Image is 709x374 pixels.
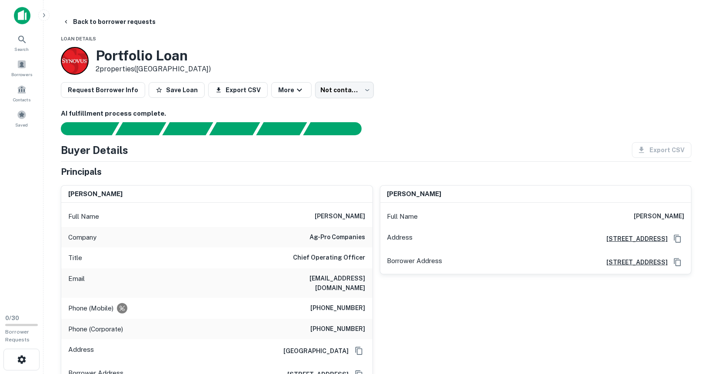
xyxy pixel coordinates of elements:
h5: Principals [61,165,102,178]
p: Title [68,253,82,263]
span: Borrowers [11,71,32,78]
button: Copy Address [671,256,684,269]
span: Search [15,46,29,53]
a: [STREET_ADDRESS] [599,234,668,244]
h6: [PERSON_NAME] [387,189,442,199]
button: Copy Address [671,232,684,245]
p: Address [387,232,413,245]
div: Sending borrower request to AI... [50,122,116,135]
a: [STREET_ADDRESS] [599,257,668,267]
img: capitalize-icon.png [14,7,30,24]
button: Request Borrower Info [61,82,145,98]
p: Phone (Corporate) [68,324,123,334]
button: Save Loan [149,82,205,98]
h3: Portfolio Loan [96,47,211,64]
button: More [271,82,312,98]
h6: [PERSON_NAME] [315,211,366,222]
button: Export CSV [208,82,268,98]
span: Contacts [13,96,30,103]
div: Principals found, still searching for contact information. This may take time... [256,122,307,135]
span: 0 / 30 [5,315,19,321]
div: Not contacted [315,82,374,98]
a: Search [3,31,41,54]
h6: [PHONE_NUMBER] [311,324,366,334]
p: Full Name [68,211,99,222]
h6: [PERSON_NAME] [634,211,684,222]
span: Borrower Requests [5,329,30,343]
iframe: Chat Widget [666,277,709,318]
p: Email [68,274,85,293]
h6: [PERSON_NAME] [68,189,123,199]
p: Address [68,344,94,357]
a: Saved [3,107,41,130]
a: Contacts [3,81,41,105]
p: Company [68,232,97,243]
h6: [GEOGRAPHIC_DATA] [277,346,349,356]
span: Saved [16,121,28,128]
div: Principals found, AI now looking for contact information... [209,122,260,135]
div: Your request is received and processing... [115,122,166,135]
h6: [PHONE_NUMBER] [311,303,366,314]
p: Borrower Address [387,256,443,269]
span: Loan Details [61,36,96,41]
h6: AI fulfillment process complete. [61,109,692,119]
p: 2 properties ([GEOGRAPHIC_DATA]) [96,64,211,74]
p: Phone (Mobile) [68,303,113,314]
button: Back to borrower requests [59,14,159,30]
p: Full Name [387,211,418,222]
a: Borrowers [3,56,41,80]
h6: Chief Operating Officer [293,253,366,263]
div: AI fulfillment process complete. [303,122,372,135]
div: Documents found, AI parsing details... [162,122,213,135]
h6: ag-pro companies [310,232,366,243]
div: Requests to not be contacted at this number [117,303,127,314]
h4: Buyer Details [61,142,128,158]
button: Copy Address [353,344,366,357]
h6: [EMAIL_ADDRESS][DOMAIN_NAME] [261,274,366,293]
